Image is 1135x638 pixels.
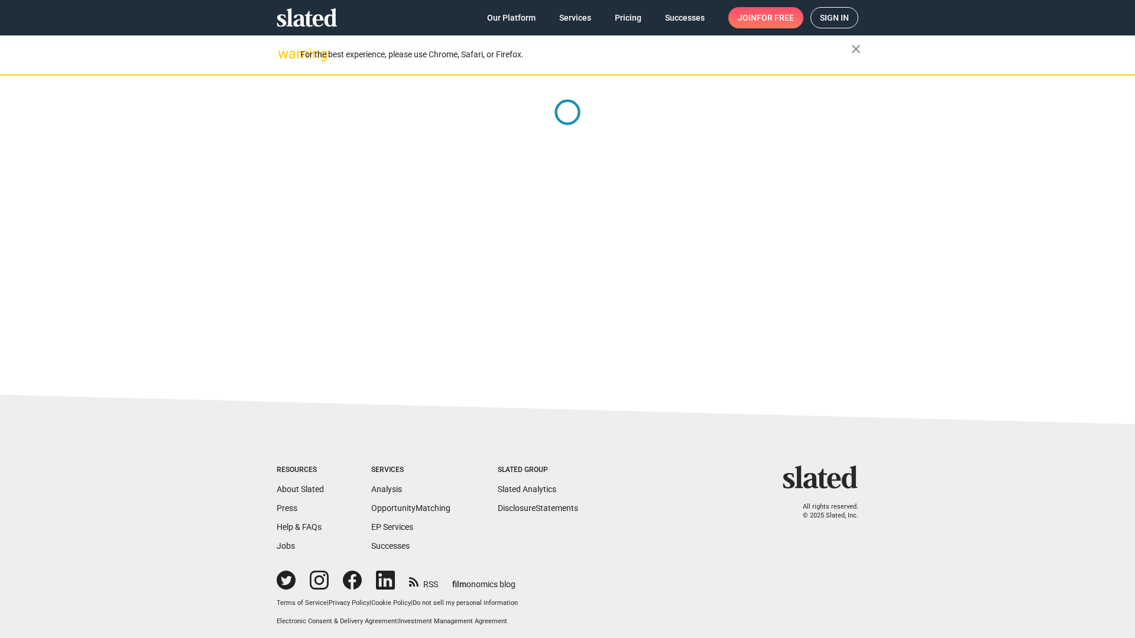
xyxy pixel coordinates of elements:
[810,7,858,28] a: Sign in
[452,580,466,589] span: film
[371,503,450,513] a: OpportunityMatching
[498,503,578,513] a: DisclosureStatements
[277,522,322,532] a: Help & FAQs
[409,572,438,590] a: RSS
[728,7,803,28] a: Joinfor free
[498,466,578,475] div: Slated Group
[277,617,397,625] a: Electronic Consent & Delivery Agreement
[371,522,413,532] a: EP Services
[327,599,329,607] span: |
[371,484,402,494] a: Analysis
[452,569,515,590] a: filmonomics blog
[371,466,450,475] div: Services
[413,599,518,608] button: Do not sell my personal information
[665,7,705,28] span: Successes
[498,484,556,494] a: Slated Analytics
[399,617,507,625] a: Investment Management Agreement
[849,42,863,56] mat-icon: close
[487,7,536,28] span: Our Platform
[615,7,641,28] span: Pricing
[757,7,794,28] span: for free
[605,7,651,28] a: Pricing
[277,484,324,494] a: About Slated
[369,599,371,607] span: |
[411,599,413,607] span: |
[559,7,591,28] span: Services
[300,47,851,63] div: For the best experience, please use Chrome, Safari, or Firefox.
[277,599,327,607] a: Terms of Service
[277,541,295,551] a: Jobs
[656,7,714,28] a: Successes
[371,599,411,607] a: Cookie Policy
[478,7,545,28] a: Our Platform
[397,617,399,625] span: |
[277,466,324,475] div: Resources
[371,541,410,551] a: Successes
[329,599,369,607] a: Privacy Policy
[820,8,849,28] span: Sign in
[550,7,601,28] a: Services
[278,47,292,61] mat-icon: warning
[790,503,858,520] p: All rights reserved. © 2025 Slated, Inc.
[277,503,297,513] a: Press
[738,7,794,28] span: Join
